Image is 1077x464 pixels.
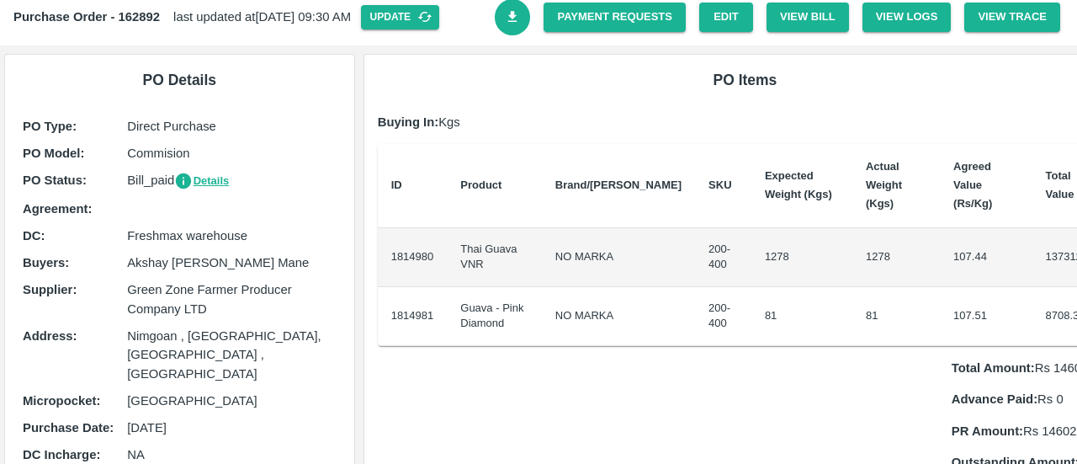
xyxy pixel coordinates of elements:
[852,228,940,287] td: 1278
[127,327,336,383] p: Nimgoan , [GEOGRAPHIC_DATA], [GEOGRAPHIC_DATA] , [GEOGRAPHIC_DATA]
[127,392,336,410] p: [GEOGRAPHIC_DATA]
[555,179,682,191] b: Brand/[PERSON_NAME]
[447,228,542,287] td: Thai Guava VNR
[23,283,77,296] b: Supplier :
[23,421,114,435] b: Purchase Date :
[940,287,1032,346] td: 107.51
[174,172,229,191] button: Details
[708,179,731,191] b: SKU
[391,179,402,191] b: ID
[127,253,336,272] p: Akshay [PERSON_NAME] Mane
[378,228,448,287] td: 1814980
[23,173,87,187] b: PO Status :
[127,144,336,163] p: Commision
[23,394,100,408] b: Micropocket :
[695,228,751,287] td: 200-400
[765,169,832,200] b: Expected Weight (Kgs)
[751,287,852,346] td: 81
[23,147,84,160] b: PO Model :
[23,256,69,269] b: Buyers :
[127,280,336,318] p: Green Zone Farmer Producer Company LTD
[447,287,542,346] td: Guava - Pink Diamond
[699,3,753,32] a: Edit
[866,160,902,211] b: Actual Weight (Kgs)
[127,445,336,464] p: NA
[964,3,1060,32] button: View Trace
[378,287,448,346] td: 1814981
[19,68,341,92] h6: PO Details
[767,3,849,32] button: View Bill
[940,228,1032,287] td: 107.44
[378,115,439,129] b: Buying In:
[23,448,100,461] b: DC Incharge :
[23,202,92,216] b: Agreement:
[542,287,695,346] td: NO MARKA
[361,5,439,29] button: Update
[13,10,160,24] b: Purchase Order - 162892
[23,120,77,133] b: PO Type :
[952,424,1023,438] b: PR Amount:
[751,228,852,287] td: 1278
[127,227,336,245] p: Freshmax warehouse
[862,3,952,32] button: View Logs
[542,228,695,287] td: NO MARKA
[952,392,1037,406] b: Advance Paid:
[852,287,940,346] td: 81
[127,171,336,190] p: Bill_paid
[23,229,45,243] b: DC :
[127,419,336,437] p: [DATE]
[695,287,751,346] td: 200-400
[13,5,495,29] div: last updated at [DATE] 09:30 AM
[953,160,992,211] b: Agreed Value (Rs/Kg)
[952,361,1035,375] b: Total Amount:
[544,3,686,32] a: Payment Requests
[127,117,336,136] p: Direct Purchase
[23,329,77,343] b: Address :
[460,179,501,191] b: Product
[1045,169,1074,200] b: Total Value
